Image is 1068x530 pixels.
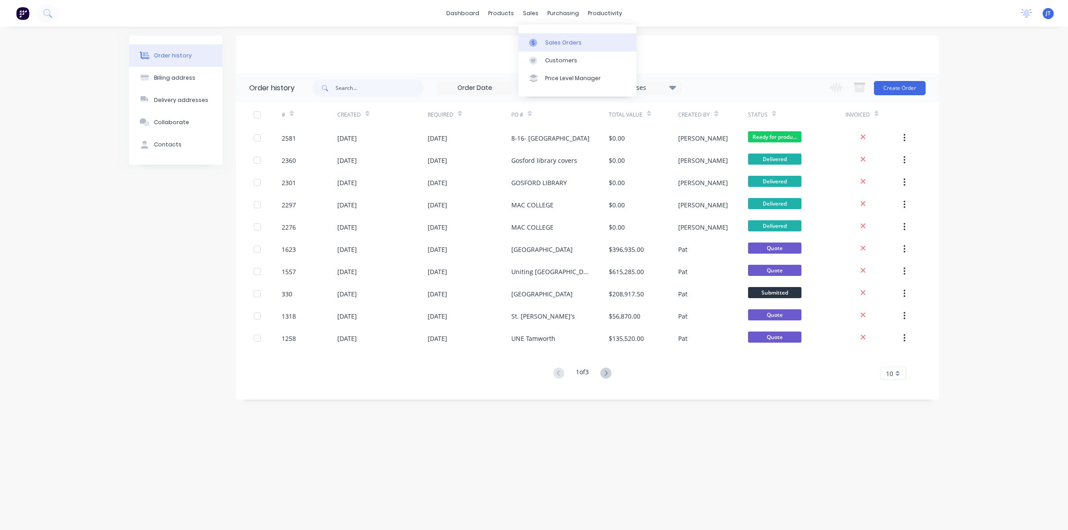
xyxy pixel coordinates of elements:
span: Delivered [748,154,801,165]
div: [DATE] [428,200,447,210]
div: Pat [678,289,688,299]
div: $615,285.00 [609,267,644,276]
div: GOSFORD LIBRARY [511,178,567,187]
span: JT [1046,9,1051,17]
div: Price Level Manager [545,74,601,82]
div: [DATE] [337,156,357,165]
span: Quote [748,309,801,320]
div: Invoiced [845,111,870,119]
div: Sales Orders [545,39,582,47]
div: Created [337,102,428,127]
div: [DATE] [428,178,447,187]
div: Delivery addresses [154,96,208,104]
div: Customers [545,57,577,65]
div: St. [PERSON_NAME]'s [511,312,575,321]
div: [DATE] [337,289,357,299]
div: $56,870.00 [609,312,640,321]
div: $208,917.50 [609,289,644,299]
div: $0.00 [609,178,625,187]
div: products [484,7,518,20]
div: 2297 [282,200,296,210]
div: [DATE] [428,134,447,143]
div: Status [748,111,768,119]
a: Customers [518,52,636,69]
div: [DATE] [428,334,447,343]
a: Price Level Manager [518,69,636,87]
div: Gosford library covers [511,156,577,165]
span: Submitted [748,287,801,298]
div: 1258 [282,334,296,343]
div: Required [428,102,511,127]
div: 1 of 3 [576,367,589,380]
div: [PERSON_NAME] [678,156,728,165]
div: Created By [678,111,710,119]
div: $0.00 [609,223,625,232]
a: dashboard [442,7,484,20]
div: MAC COLLEGE [511,200,554,210]
span: Ready for produ... [748,131,801,142]
div: Created [337,111,361,119]
div: 2276 [282,223,296,232]
div: 2360 [282,156,296,165]
div: productivity [583,7,627,20]
div: Pat [678,334,688,343]
span: Quote [748,265,801,276]
div: [PERSON_NAME] [678,134,728,143]
span: Quote [748,243,801,254]
span: Quote [748,332,801,343]
div: 8-16- [GEOGRAPHIC_DATA] [511,134,590,143]
div: [DATE] [337,178,357,187]
div: [PERSON_NAME] [678,223,728,232]
button: Collaborate [129,111,222,134]
button: Contacts [129,134,222,156]
div: [PERSON_NAME] [678,178,728,187]
div: 18 Statuses [607,83,681,93]
div: $396,935.00 [609,245,644,254]
div: 1557 [282,267,296,276]
div: [DATE] [337,267,357,276]
div: $135,520.00 [609,334,644,343]
div: Collaborate [154,118,189,126]
div: PO # [511,111,523,119]
div: [GEOGRAPHIC_DATA] [511,289,573,299]
div: [DATE] [428,267,447,276]
a: Sales Orders [518,33,636,51]
div: [DATE] [428,245,447,254]
div: 2301 [282,178,296,187]
span: Delivered [748,198,801,209]
div: Created By [678,102,748,127]
div: MAC COLLEGE [511,223,554,232]
div: Order history [154,52,192,60]
div: [DATE] [337,200,357,210]
div: Billing address [154,74,195,82]
div: [DATE] [337,334,357,343]
button: Create Order [874,81,926,95]
button: Billing address [129,67,222,89]
div: 1318 [282,312,296,321]
div: [GEOGRAPHIC_DATA] [511,245,573,254]
div: purchasing [543,7,583,20]
div: # [282,102,337,127]
div: [DATE] [337,312,357,321]
div: Total Value [609,102,678,127]
div: [DATE] [337,134,357,143]
span: Delivered [748,176,801,187]
div: sales [518,7,543,20]
div: Required [428,111,453,119]
div: [DATE] [337,245,357,254]
span: Delivered [748,220,801,231]
div: Pat [678,267,688,276]
div: [DATE] [428,223,447,232]
div: $0.00 [609,134,625,143]
div: [DATE] [428,312,447,321]
input: Search... [336,79,424,97]
div: # [282,111,285,119]
div: Pat [678,245,688,254]
button: Order history [129,45,222,67]
div: 330 [282,289,292,299]
div: PO # [511,102,609,127]
div: Invoiced [845,102,901,127]
div: [DATE] [428,156,447,165]
span: 10 [886,369,893,378]
button: Delivery addresses [129,89,222,111]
